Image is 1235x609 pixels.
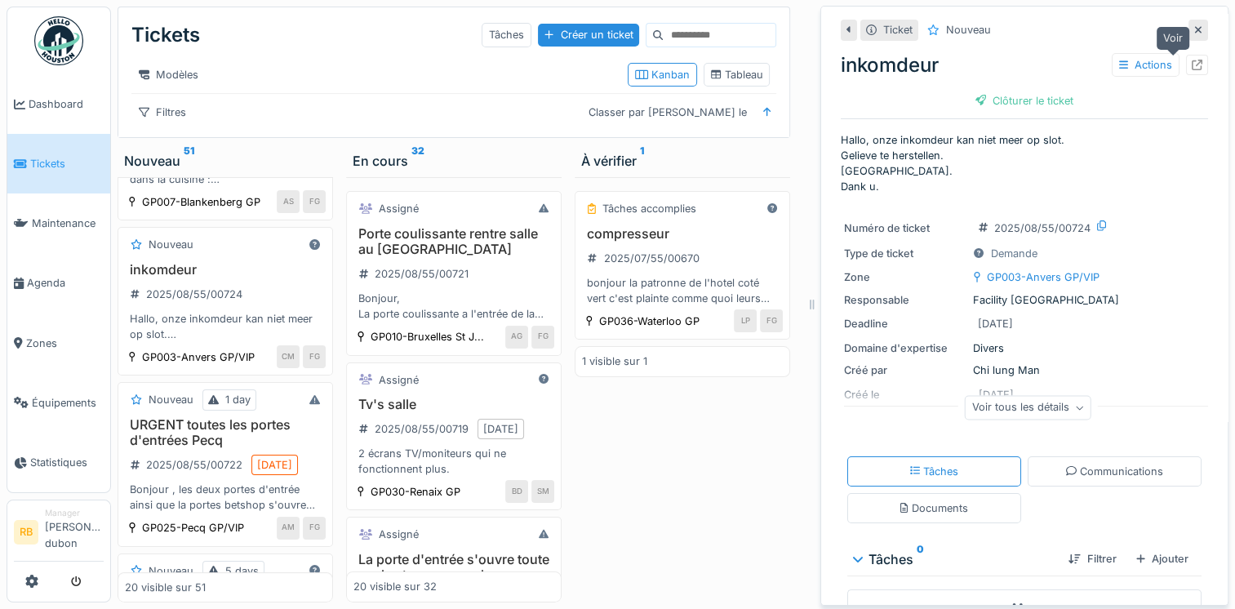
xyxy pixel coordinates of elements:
div: LP [734,309,757,332]
a: Équipements [7,373,110,433]
div: Tickets [131,14,200,56]
div: Deadline [844,316,966,331]
div: Voir tous les détails [965,396,1091,420]
span: Agenda [27,275,104,291]
div: Domaine d'expertise [844,340,966,356]
a: Dashboard [7,74,110,134]
div: GP003-Anvers GP/VIP [987,269,1100,285]
div: GP010-Bruxelles St J... [371,329,484,345]
div: Nouveau [946,22,991,38]
span: Statistiques [30,455,104,470]
div: [DATE] [978,316,1013,331]
div: FG [303,517,326,540]
a: Zones [7,313,110,373]
div: CM [277,345,300,368]
div: [DATE] [483,421,518,437]
div: Voir [1157,27,1189,49]
li: [PERSON_NAME] dubon [45,507,104,558]
div: AS [277,190,300,213]
div: GP003-Anvers GP/VIP [142,349,255,365]
div: Modèles [131,63,206,87]
div: SM [531,480,554,503]
h3: URGENT toutes les portes d'entrées Pecq [125,417,326,448]
div: Chi lung Man [844,362,1205,378]
div: AM [277,517,300,540]
sup: 0 [917,549,924,569]
div: Tâches [910,464,959,479]
h3: compresseur [582,226,783,242]
div: 20 visible sur 32 [353,580,437,595]
div: Filtrer [1062,548,1122,570]
span: Dashboard [29,96,104,112]
div: Assigné [379,201,419,216]
div: Tâches [482,23,531,47]
div: Assigné [379,527,419,542]
div: Communications [1066,464,1163,479]
div: Responsable [844,292,966,308]
div: FG [531,326,554,349]
div: Créé par [844,362,966,378]
a: Statistiques [7,433,110,492]
sup: 32 [411,151,424,171]
div: Ajouter [1130,548,1195,570]
div: Tâches [854,549,1055,569]
span: Équipements [32,395,104,411]
div: FG [303,190,326,213]
div: Zone [844,269,966,285]
div: Documents [900,500,968,516]
div: 2025/08/55/00724 [146,287,242,302]
div: 2025/08/55/00721 [375,266,469,282]
div: Numéro de ticket [844,220,966,236]
a: Agenda [7,253,110,313]
div: Assigné [379,372,419,388]
a: RB Manager[PERSON_NAME] dubon [14,507,104,562]
div: GP030-Renaix GP [371,484,460,500]
div: FG [760,309,783,332]
sup: 51 [184,151,194,171]
img: Badge_color-CXgf-gQk.svg [34,16,83,65]
div: Ticket [883,22,913,38]
a: Tickets [7,134,110,193]
div: Nouveau [149,237,193,252]
div: 2025/07/55/00670 [604,251,700,266]
div: 2025/08/55/00724 [994,220,1091,236]
p: Hallo, onze inkomdeur kan niet meer op slot. Gelieve te herstellen. [GEOGRAPHIC_DATA]. Dank u. [841,132,1208,195]
span: Maintenance [32,216,104,231]
div: Nouveau [149,392,193,407]
span: Zones [26,336,104,351]
h3: inkomdeur [125,262,326,278]
div: GP036-Waterloo GP [599,313,700,329]
div: 1 visible sur 1 [582,353,647,369]
div: inkomdeur [841,51,1208,80]
div: Classer par [PERSON_NAME] le [581,100,754,124]
a: Maintenance [7,193,110,253]
div: [DATE] [257,457,292,473]
div: BD [505,480,528,503]
div: Demande [991,246,1037,261]
h3: La porte d'entrée s'ouvre toute seule et provoque alarme [353,552,554,583]
div: 20 visible sur 51 [125,580,206,595]
div: À vérifier [581,151,784,171]
div: bonjour la patronne de l'hotel coté vert c'est plainte comme quoi leurs clients ne trouvent pas l... [582,275,783,306]
div: Type de ticket [844,246,966,261]
div: GP025-Pecq GP/VIP [142,520,244,536]
span: Tickets [30,156,104,171]
div: Filtres [131,100,193,124]
div: En cours [353,151,555,171]
div: Actions [1112,53,1179,77]
div: Manager [45,507,104,519]
div: Bonjour , les deux portes d'entrée ainsi que la portes betshop s'ouvre toutes seules , les gachet... [125,482,326,513]
div: Divers [844,340,1205,356]
div: Nouveau [124,151,327,171]
div: 5 days [225,563,259,579]
h3: Porte coulissante rentre salle au [GEOGRAPHIC_DATA] [353,226,554,257]
div: GP007-Blankenberg GP [142,194,260,210]
div: Créer un ticket [538,24,639,46]
div: Hallo, onze inkomdeur kan niet meer op slot. Gelieve te herstellen. [GEOGRAPHIC_DATA]. Dank u. [125,311,326,342]
div: Nouveau [149,563,193,579]
div: Clôturer le ticket [969,90,1080,112]
sup: 1 [640,151,644,171]
div: 1 day [225,392,251,407]
div: AG [505,326,528,349]
div: 2025/08/55/00722 [146,457,242,473]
